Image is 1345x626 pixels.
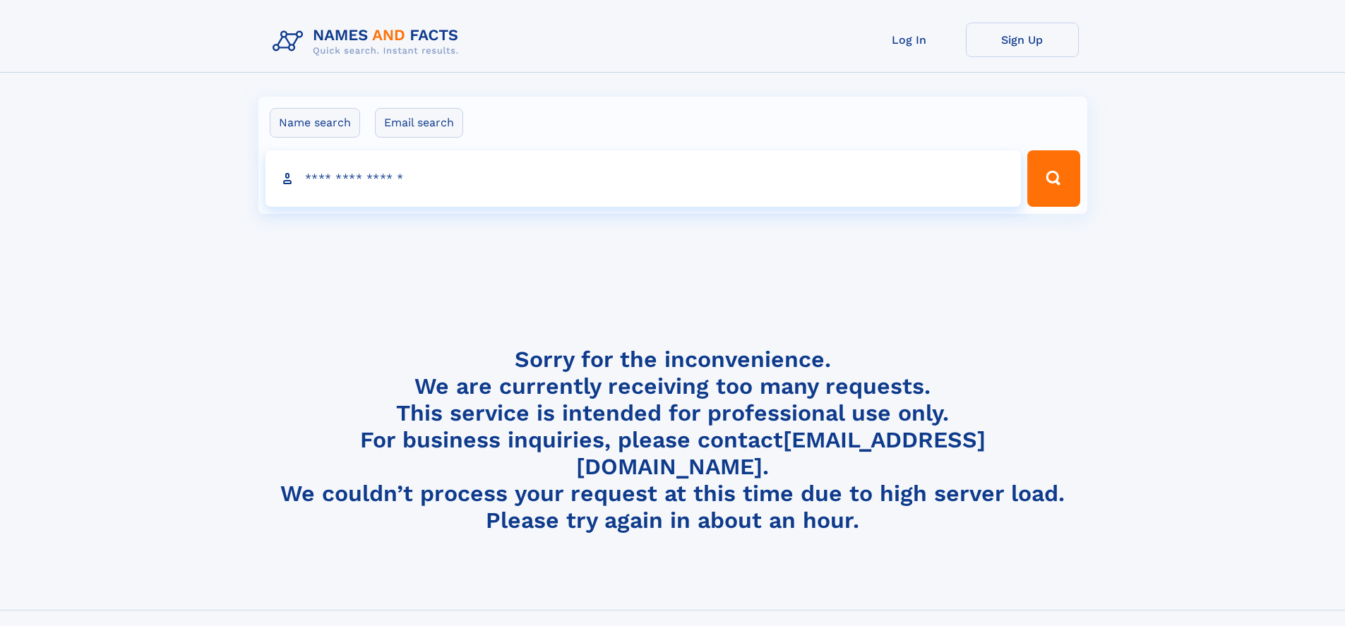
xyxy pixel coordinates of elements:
[375,108,463,138] label: Email search
[1027,150,1080,207] button: Search Button
[853,23,966,57] a: Log In
[267,346,1079,534] h4: Sorry for the inconvenience. We are currently receiving too many requests. This service is intend...
[576,426,986,480] a: [EMAIL_ADDRESS][DOMAIN_NAME]
[966,23,1079,57] a: Sign Up
[270,108,360,138] label: Name search
[267,23,470,61] img: Logo Names and Facts
[265,150,1022,207] input: search input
